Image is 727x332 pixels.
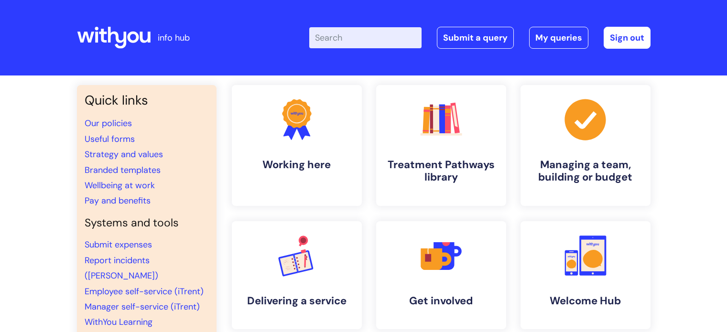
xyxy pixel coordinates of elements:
a: Employee self-service (iTrent) [85,286,204,297]
a: Useful forms [85,133,135,145]
a: WithYou Learning [85,316,152,328]
p: info hub [158,30,190,45]
h4: Treatment Pathways library [384,159,499,184]
a: Branded templates [85,164,161,176]
input: Search [309,27,422,48]
a: Managing a team, building or budget [521,85,651,206]
h3: Quick links [85,93,209,108]
a: Our policies [85,118,132,129]
a: Working here [232,85,362,206]
div: | - [309,27,651,49]
a: Manager self-service (iTrent) [85,301,200,312]
a: Submit expenses [85,239,152,250]
a: Strategy and values [85,149,163,160]
a: Pay and benefits [85,195,151,206]
h4: Get involved [384,295,499,307]
h4: Welcome Hub [528,295,643,307]
a: Submit a query [437,27,514,49]
h4: Working here [239,159,354,171]
a: Treatment Pathways library [376,85,506,206]
a: Get involved [376,221,506,329]
h4: Systems and tools [85,216,209,230]
a: Welcome Hub [521,221,651,329]
a: Report incidents ([PERSON_NAME]) [85,255,158,281]
a: Wellbeing at work [85,180,155,191]
h4: Managing a team, building or budget [528,159,643,184]
a: Delivering a service [232,221,362,329]
a: My queries [529,27,588,49]
h4: Delivering a service [239,295,354,307]
a: Sign out [604,27,651,49]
